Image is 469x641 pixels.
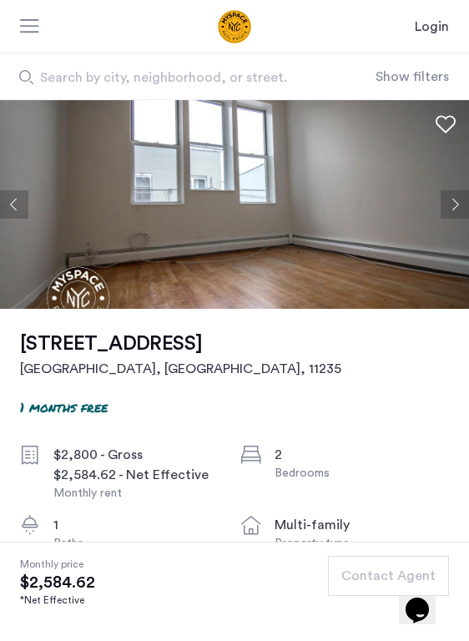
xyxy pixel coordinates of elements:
a: [STREET_ADDRESS][GEOGRAPHIC_DATA], [GEOGRAPHIC_DATA], 11235 [20,329,341,379]
div: Bedrooms [275,465,449,482]
span: Contact Agent [341,566,436,586]
span: Monthly price [20,556,95,573]
div: Baths [53,535,228,552]
button: Next apartment [441,190,469,219]
p: 1 months free [20,397,108,416]
span: Search by city, neighborhood, or street. [40,68,340,88]
button: button [328,556,449,596]
div: 2 [275,445,449,465]
div: *Net Effective [20,593,95,608]
div: Property type [275,535,449,552]
div: Monthly rent [53,485,228,502]
a: Login [415,17,449,37]
h2: [GEOGRAPHIC_DATA], [GEOGRAPHIC_DATA] , 11235 [20,359,341,379]
div: 1 [53,515,228,535]
div: multi-family [275,515,449,535]
h1: [STREET_ADDRESS] [20,329,341,359]
a: Cazamio Logo [173,10,296,43]
div: $2,584.62 - Net Effective [53,465,228,485]
iframe: chat widget [399,574,452,624]
span: $2,584.62 [20,573,95,593]
button: Show or hide filters [376,67,449,87]
div: $2,800 - Gross [53,445,228,465]
img: logo [173,10,296,43]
